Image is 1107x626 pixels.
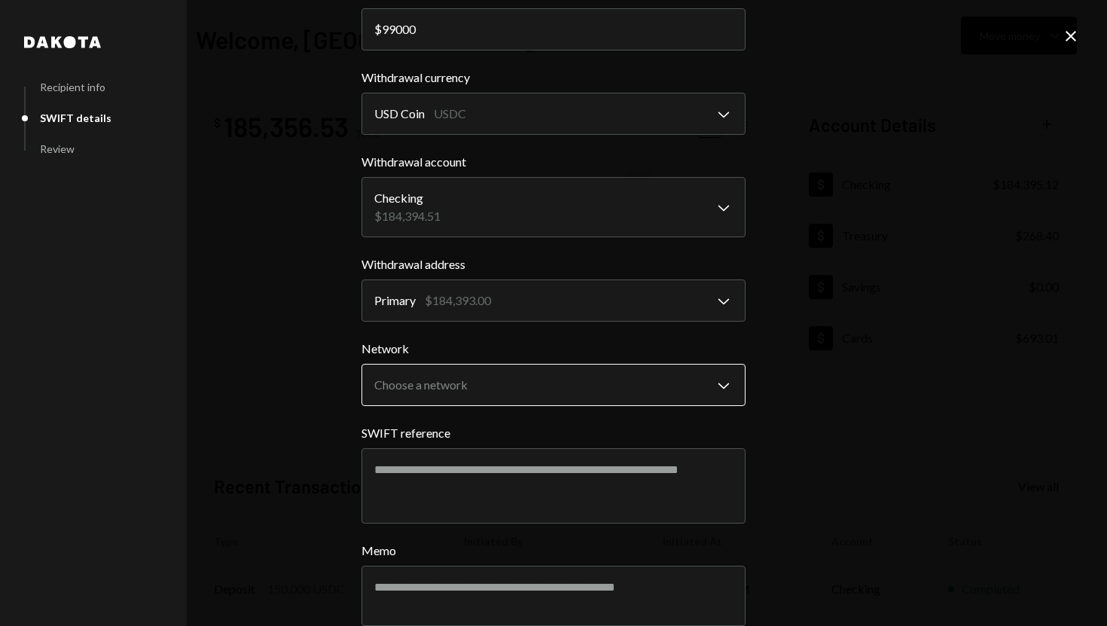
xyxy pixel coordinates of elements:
label: Withdrawal account [361,153,746,171]
label: Withdrawal address [361,255,746,273]
div: $184,393.00 [425,292,491,310]
div: SWIFT details [40,111,111,124]
div: USDC [434,105,466,123]
button: Withdrawal account [361,177,746,237]
button: Withdrawal currency [361,93,746,135]
div: $ [374,22,382,36]
label: SWIFT reference [361,424,746,442]
label: Network [361,340,746,358]
input: 0.00 [361,8,746,50]
label: Memo [361,542,746,560]
div: Review [40,142,75,155]
div: Recipient info [40,81,105,93]
button: Network [361,364,746,406]
button: Withdrawal address [361,279,746,322]
label: Withdrawal currency [361,69,746,87]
